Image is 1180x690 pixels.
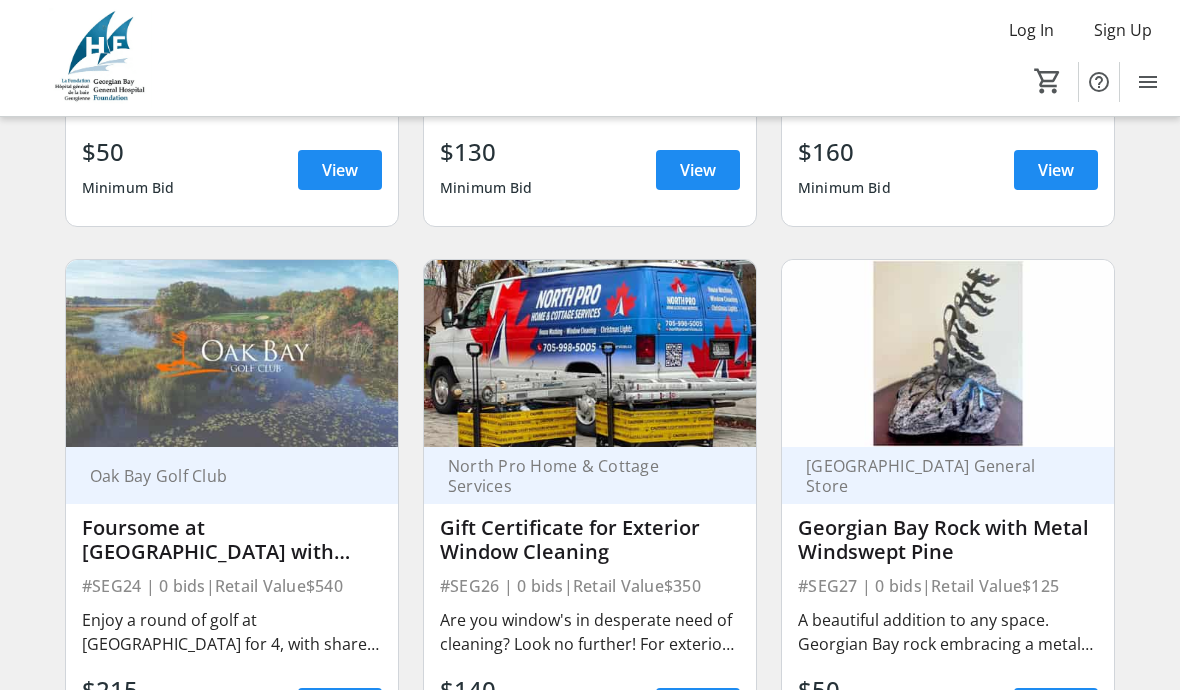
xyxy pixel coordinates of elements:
[298,150,382,190] a: View
[82,608,382,656] div: Enjoy a round of golf at [GEOGRAPHIC_DATA] for 4, with shared power carts included. Valid for any...
[12,8,190,108] img: Georgian Bay General Hospital Foundation's Logo
[1094,18,1152,42] span: Sign Up
[1128,62,1168,102] button: Menu
[440,456,716,496] div: North Pro Home & Cottage Services
[82,572,382,600] div: #SEG24 | 0 bids | Retail Value $540
[82,134,175,170] div: $50
[798,456,1074,496] div: [GEOGRAPHIC_DATA] General Store
[782,260,1114,447] img: Georgian Bay Rock with Metal Windswept Pine
[440,170,533,206] div: Minimum Bid
[322,158,358,182] span: View
[1079,62,1119,102] button: Help
[440,572,740,600] div: #SEG26 | 0 bids | Retail Value $350
[798,572,1098,600] div: #SEG27 | 0 bids | Retail Value $125
[440,134,533,170] div: $130
[440,516,740,564] div: Gift Certificate for Exterior Window Cleaning
[798,608,1098,656] div: A beautiful addition to any space. Georgian Bay rock embracing a metal windswept pine statue.
[1038,158,1074,182] span: View
[798,516,1098,564] div: Georgian Bay Rock with Metal Windswept Pine
[424,260,756,447] img: Gift Certificate for Exterior Window Cleaning
[440,608,740,656] div: Are you window's in desperate need of cleaning? Look no further! For exterior window cleaning only.
[798,170,891,206] div: Minimum Bid
[993,14,1070,46] button: Log In
[1078,14,1168,46] button: Sign Up
[656,150,740,190] a: View
[82,516,382,564] div: Foursome at [GEOGRAPHIC_DATA] with Power Carts
[680,158,716,182] span: View
[1014,150,1098,190] a: View
[1009,18,1054,42] span: Log In
[798,134,891,170] div: $160
[82,170,175,206] div: Minimum Bid
[1030,63,1066,99] button: Cart
[66,260,398,447] img: Foursome at Oak Bay Golf Club with Power Carts
[82,466,358,486] div: Oak Bay Golf Club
